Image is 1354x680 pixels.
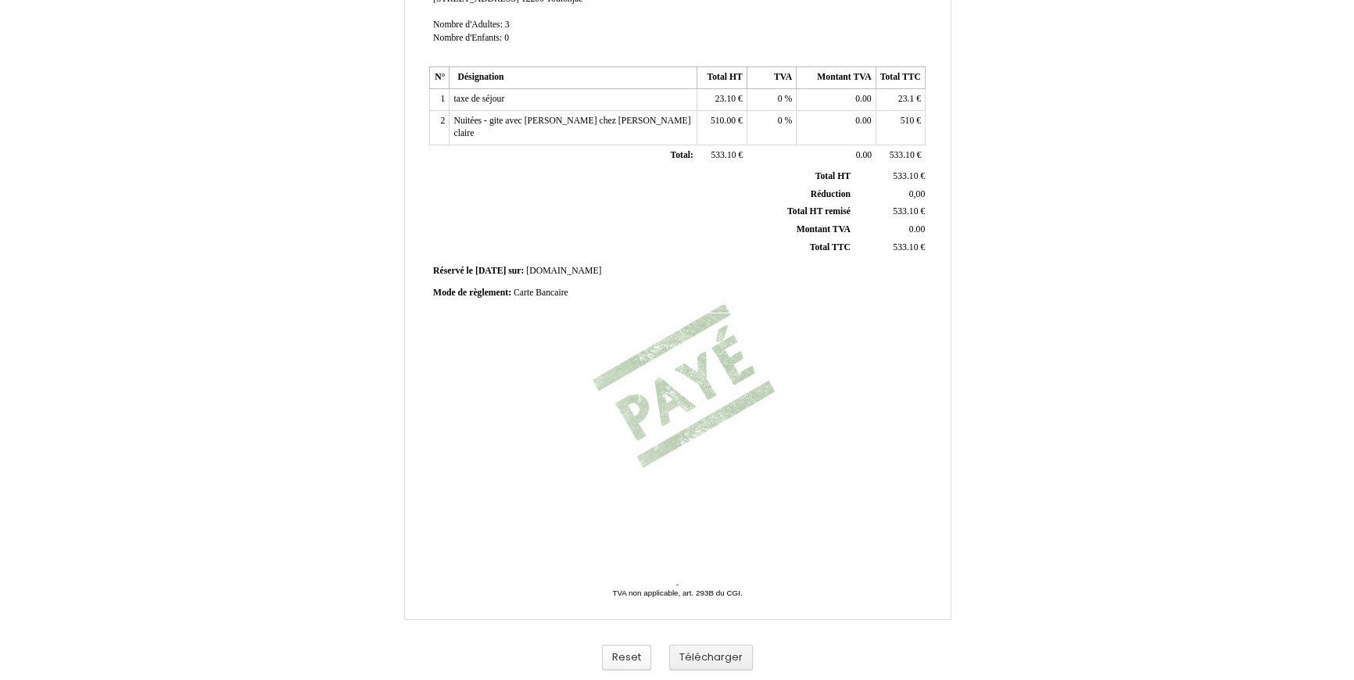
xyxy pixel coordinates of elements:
[475,266,506,276] span: [DATE]
[697,67,747,89] th: Total HT
[526,266,601,276] span: [DOMAIN_NAME]
[893,206,918,217] span: 533.10
[893,242,918,252] span: 533.10
[430,110,450,145] td: 2
[1288,610,1342,668] iframe: Chat
[670,150,693,160] span: Total:
[697,145,747,167] td: €
[450,67,697,89] th: Désignation
[433,33,502,43] span: Nombre d'Enfants:
[602,645,651,671] button: Reset
[898,94,914,104] span: 23.1
[715,94,736,104] span: 23.10
[901,116,915,126] span: 510
[612,589,742,597] span: TVA non applicable, art. 293B du CGI.
[514,288,568,298] span: Carte Bancaire
[909,189,925,199] span: 0,00
[747,67,796,89] th: TVA
[697,110,747,145] td: €
[797,67,876,89] th: Montant TVA
[778,116,783,126] span: 0
[876,110,925,145] td: €
[787,206,851,217] span: Total HT remisé
[711,116,736,126] span: 510.00
[453,94,504,104] span: taxe de séjour
[797,224,851,234] span: Montant TVA
[504,33,509,43] span: 0
[508,266,524,276] span: sur:
[430,89,450,111] td: 1
[810,242,851,252] span: Total TTC
[778,94,783,104] span: 0
[433,20,503,30] span: Nombre d'Adultes:
[815,171,851,181] span: Total HT
[855,94,871,104] span: 0.00
[811,189,851,199] span: Réduction
[697,89,747,111] td: €
[711,150,736,160] span: 533.10
[876,67,925,89] th: Total TTC
[909,224,925,234] span: 0.00
[747,89,796,111] td: %
[856,150,872,160] span: 0.00
[890,150,915,160] span: 533.10
[430,67,450,89] th: N°
[453,116,690,139] span: Nuitées - gite avec [PERSON_NAME] chez [PERSON_NAME] claire
[876,89,925,111] td: €
[854,238,928,256] td: €
[855,116,871,126] span: 0.00
[854,168,928,185] td: €
[669,645,753,671] button: Télécharger
[747,110,796,145] td: %
[854,203,928,221] td: €
[505,20,510,30] span: 3
[433,288,511,298] span: Mode de règlement:
[676,580,679,589] span: -
[893,171,918,181] span: 533.10
[876,145,925,167] td: €
[433,266,473,276] span: Réservé le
